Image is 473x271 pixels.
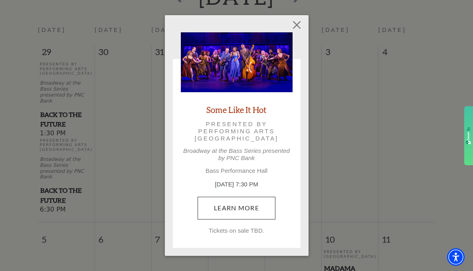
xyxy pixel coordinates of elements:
[206,104,267,115] a: Some Like It Hot
[192,121,281,142] p: Presented by Performing Arts [GEOGRAPHIC_DATA]
[181,147,293,162] p: Broadway at the Bass Series presented by PNC Bank
[289,18,304,33] button: Close
[181,227,293,234] p: Tickets on sale TBD.
[181,167,293,174] p: Bass Performance Hall
[181,32,293,92] img: Some Like It Hot
[447,248,465,266] div: Accessibility Menu
[181,180,293,189] p: [DATE] 7:30 PM
[198,197,275,219] a: April 14, 7:30 PM Learn More Tickets on sale TBD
